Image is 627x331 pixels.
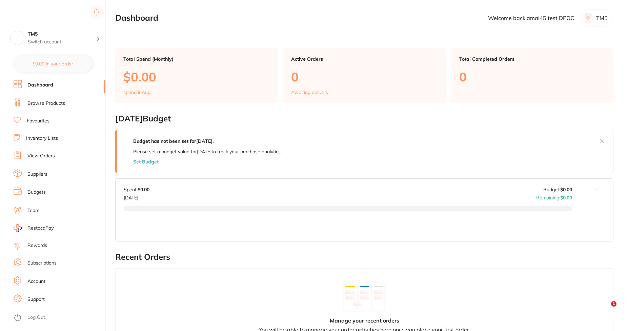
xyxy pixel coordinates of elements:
[14,5,57,21] a: Restocq Logo
[27,118,49,124] a: Favourites
[14,312,103,323] button: Log Out
[283,48,445,103] a: Active Orders0Awaiting delivery
[27,171,47,178] a: Suppliers
[27,225,54,232] span: RestocqPay
[14,224,22,232] img: RestocqPay
[28,39,96,45] p: Switch account
[123,90,150,95] p: spend in Aug
[28,31,96,38] h4: TM5
[115,48,278,103] a: Total Spend (Monthly)$0.00spend inAug
[330,317,399,324] h4: Manage your recent orders
[124,187,149,192] p: Spent:
[123,70,269,84] p: $0.00
[291,70,437,84] p: 0
[138,187,149,193] strong: $0.00
[611,301,616,307] span: 1
[27,314,45,321] a: Log Out
[27,260,57,267] a: Subscriptions
[26,135,58,142] a: Inventory Lists
[27,296,45,303] a: Support
[451,48,613,103] a: Total Completed Orders0
[133,159,159,164] button: Set Budget
[27,153,55,159] a: View Orders
[27,242,47,249] a: Rewards
[11,31,24,45] img: TM5
[459,70,605,84] p: 0
[123,56,269,62] p: Total Spend (Monthly)
[14,56,92,72] button: $0.00 in your order
[291,90,328,95] p: Awaiting delivery
[115,114,613,123] h2: [DATE] Budget
[115,252,613,262] h2: Recent Orders
[597,301,613,317] iframe: Intercom live chat
[27,100,65,107] a: Browse Products
[459,56,605,62] p: Total Completed Orders
[124,192,149,200] p: [DATE]
[291,56,437,62] p: Active Orders
[27,207,39,214] a: Team
[491,165,627,313] iframe: Intercom notifications message
[115,13,158,23] h2: Dashboard
[133,149,282,154] p: Please set a budget value for [DATE] to track your purchase analytics.
[14,224,54,232] a: RestocqPay
[488,15,574,21] p: Welcome back, amal45 test DPOC
[596,15,608,21] p: TM5
[27,82,53,89] a: Dashboard
[133,138,214,144] strong: Budget has not been set for [DATE] .
[14,9,57,17] img: Restocq Logo
[27,189,46,196] a: Budgets
[27,278,45,285] a: Account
